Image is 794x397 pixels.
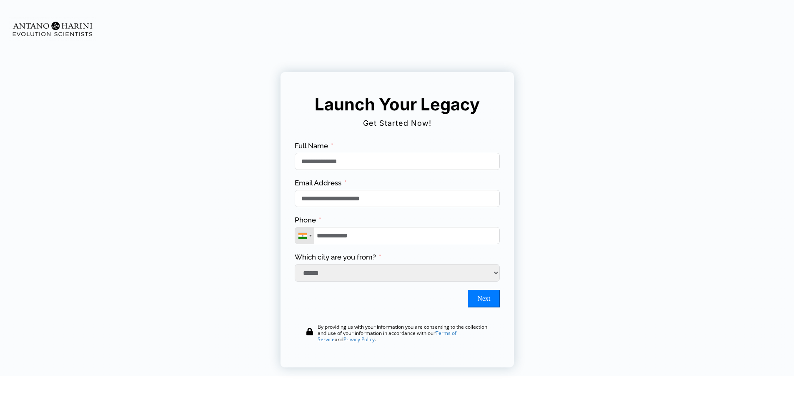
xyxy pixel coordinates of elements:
[468,290,499,307] button: Next
[318,330,456,343] a: Terms of Service
[295,141,333,151] label: Full Name
[310,94,484,115] h5: Launch Your Legacy
[295,190,500,207] input: Email Address
[295,227,500,244] input: Phone
[295,227,314,244] div: Telephone country code
[295,215,321,225] label: Phone
[295,252,381,262] label: Which city are you from?
[295,178,347,188] label: Email Address
[295,264,500,282] select: Which city are you from?
[343,336,375,343] a: Privacy Policy
[293,116,501,131] h2: Get Started Now!
[318,324,493,342] div: By providing us with your information you are consenting to the collection and use of your inform...
[9,17,96,41] img: Evolution-Scientist (2)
